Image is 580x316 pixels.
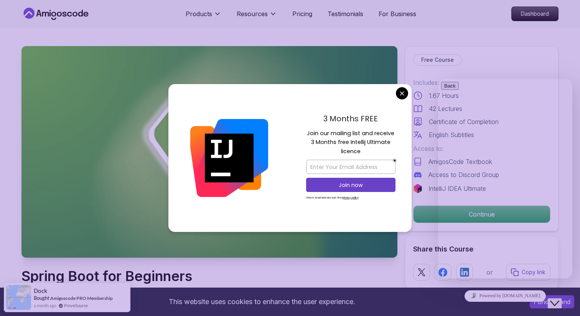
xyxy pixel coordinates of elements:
[34,302,56,309] span: a month ago
[21,268,298,284] h1: Spring Boot for Beginners
[511,7,559,21] a: Dashboard
[50,295,113,301] a: Amigoscode PRO Membership
[6,285,31,310] img: provesource social proof notification image
[414,206,550,223] p: Continue
[64,302,88,309] a: ProveSource
[186,9,221,25] button: Products
[421,56,454,64] p: Free Course
[379,9,416,18] a: For Business
[186,9,212,18] p: Products
[413,144,550,153] p: Access to:
[6,293,518,310] div: This website uses cookies to enhance the user experience.
[413,184,422,193] img: jetbrains logo
[328,9,363,18] a: Testimonials
[429,104,462,113] p: 42 Lectures
[413,205,550,223] button: Continue
[438,287,572,304] iframe: chat widget
[21,287,298,296] p: Build a CRUD API with Spring Boot and PostgreSQL database using Spring Data JPA and Spring AI
[429,117,499,126] p: Certificate of Completion
[292,9,312,18] a: Pricing
[429,130,474,139] p: English Subtitles
[429,91,459,100] p: 1.67 Hours
[413,78,550,87] p: Includes:
[428,170,499,179] p: Access to Discord Group
[237,9,277,25] button: Resources
[428,184,486,193] p: IntelliJ IDEA Ultimate
[548,285,572,308] iframe: chat widget
[413,244,550,255] h2: Share this Course
[428,157,492,166] p: AmigosCode Textbook
[34,288,47,294] span: Dock
[21,46,397,258] img: spring-boot-for-beginners_thumbnail
[237,9,268,18] p: Resources
[34,295,49,301] span: Bought
[438,79,572,278] iframe: chat widget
